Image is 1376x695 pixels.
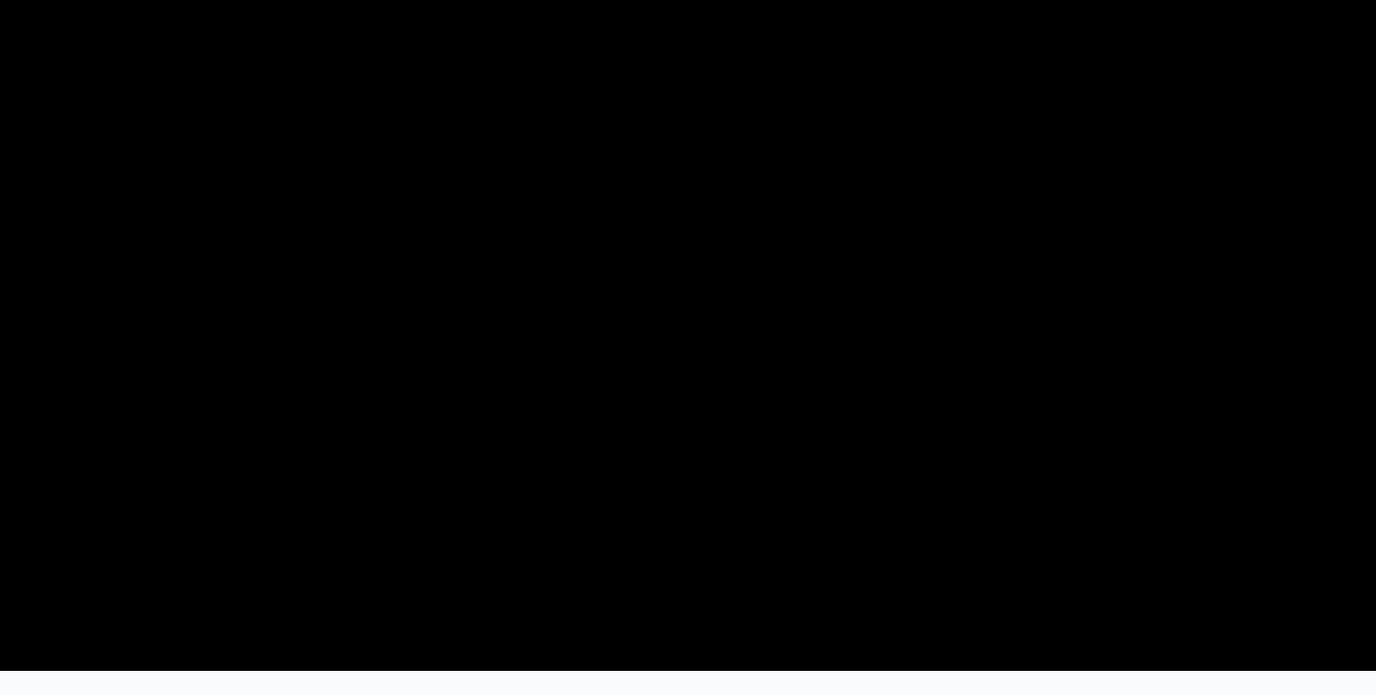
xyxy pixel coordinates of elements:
[61,564,72,579] span: 홈
[6,535,127,583] a: 홈
[298,564,322,579] span: 설정
[127,535,249,583] a: 대화
[177,565,200,580] span: 대화
[249,535,371,583] a: 설정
